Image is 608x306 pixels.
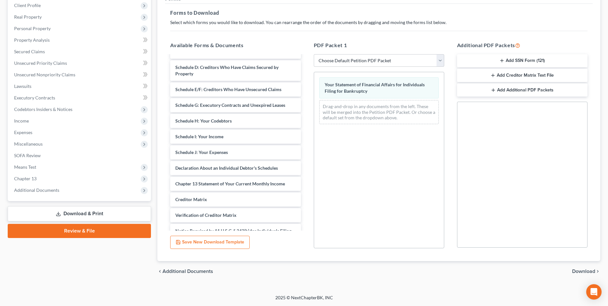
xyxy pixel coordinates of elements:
[175,118,232,123] span: Schedule H: Your Codebtors
[175,228,291,240] span: Notice Required by 11 U.S.C. § 342(b) for Individuals Filing for Bankruptcy
[14,118,29,123] span: Income
[8,224,151,238] a: Review & File
[9,34,151,46] a: Property Analysis
[175,134,223,139] span: Schedule I: Your Income
[14,37,50,43] span: Property Analysis
[457,41,587,49] h5: Additional PDF Packets
[14,3,41,8] span: Client Profile
[175,149,228,155] span: Schedule J: Your Expenses
[14,176,37,181] span: Chapter 13
[175,102,285,108] span: Schedule G: Executory Contracts and Unexpired Leases
[14,141,43,147] span: Miscellaneous
[14,26,51,31] span: Personal Property
[9,150,151,161] a: SOFA Review
[457,83,587,97] button: Add Additional PDF Packets
[157,269,162,274] i: chevron_left
[175,197,207,202] span: Creditor Matrix
[14,95,55,100] span: Executory Contracts
[175,49,269,54] span: Schedule C: The Property You Claim as Exempt
[314,41,444,49] h5: PDF Packet 1
[14,60,67,66] span: Unsecured Priority Claims
[175,212,237,218] span: Verification of Creditor Matrix
[457,69,587,82] button: Add Creditor Matrix Text File
[586,284,602,300] div: Open Intercom Messenger
[175,181,285,186] span: Chapter 13 Statement of Your Current Monthly Income
[9,81,151,92] a: Lawsuits
[14,130,32,135] span: Expenses
[457,54,587,68] button: Add SSN Form (121)
[325,82,425,94] span: Your Statement of Financial Affairs for Individuals Filing for Bankruptcy
[14,187,59,193] span: Additional Documents
[9,46,151,57] a: Secured Claims
[9,69,151,81] a: Unsecured Nonpriority Claims
[170,236,250,249] button: Save New Download Template
[14,153,41,158] span: SOFA Review
[14,106,72,112] span: Codebtors Insiders & Notices
[14,49,45,54] span: Secured Claims
[572,269,600,274] button: Download chevron_right
[175,64,279,76] span: Schedule D: Creditors Who Have Claims Secured by Property
[14,164,36,170] span: Means Test
[157,269,213,274] a: chevron_left Additional Documents
[595,269,600,274] i: chevron_right
[8,206,151,221] a: Download & Print
[319,100,439,124] div: Drag-and-drop in any documents from the left. These will be merged into the Petition PDF Packet. ...
[14,83,31,89] span: Lawsuits
[170,9,587,17] h5: Forms to Download
[175,87,281,92] span: Schedule E/F: Creditors Who Have Unsecured Claims
[170,41,301,49] h5: Available Forms & Documents
[14,14,42,20] span: Real Property
[162,269,213,274] span: Additional Documents
[170,19,587,26] p: Select which forms you would like to download. You can rearrange the order of the documents by dr...
[9,57,151,69] a: Unsecured Priority Claims
[14,72,75,77] span: Unsecured Nonpriority Claims
[175,165,278,171] span: Declaration About an Individual Debtor's Schedules
[9,92,151,104] a: Executory Contracts
[572,269,595,274] span: Download
[121,294,487,306] div: 2025 © NextChapterBK, INC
